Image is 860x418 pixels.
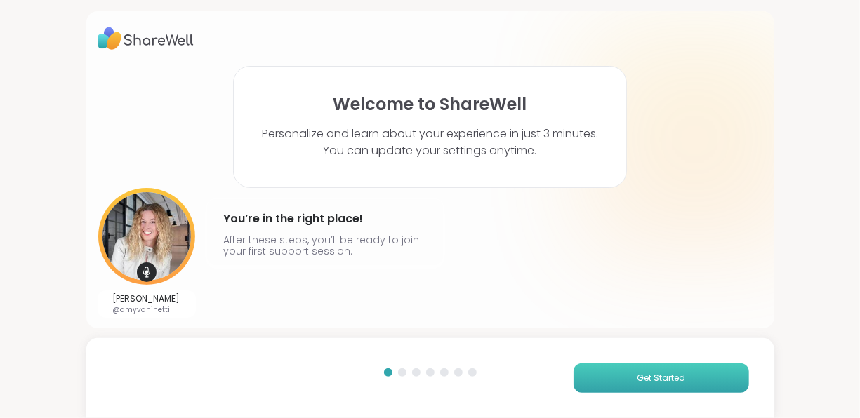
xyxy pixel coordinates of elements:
img: mic icon [137,262,157,282]
button: Get Started [574,363,749,393]
h1: Welcome to ShareWell [333,95,527,114]
h4: You’re in the right place! [224,208,426,230]
p: @amyvaninetti [113,304,180,315]
img: User image [98,188,195,285]
p: After these steps, you’ll be ready to join your first support session. [224,234,426,257]
img: ShareWell Logo [98,22,194,55]
p: Personalize and learn about your experience in just 3 minutes. You can update your settings anytime. [262,126,598,159]
span: Get Started [637,372,685,384]
p: [PERSON_NAME] [113,293,180,304]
